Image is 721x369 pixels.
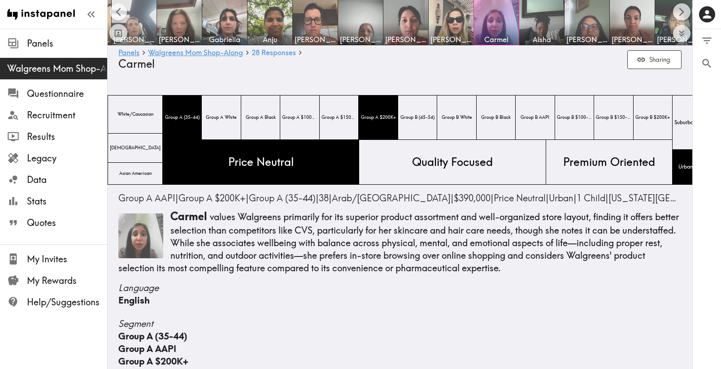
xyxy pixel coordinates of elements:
button: Scroll right [673,3,691,21]
span: Quotes [27,217,107,229]
p: values Walgreens primarily for its superior product assortment and well-organized store layout, f... [118,209,682,274]
span: Group B $150-199K [594,113,633,122]
span: Legacy [27,152,107,165]
span: Group A $200K+ [178,192,246,204]
button: Search [693,52,721,75]
span: [PERSON_NAME] [612,35,653,44]
span: [PERSON_NAME] [566,35,608,44]
span: Panels [27,37,107,50]
button: Sharing [627,50,682,69]
span: My Invites [27,253,107,265]
span: White/Caucasian [116,109,155,119]
span: $390,000 [454,192,491,204]
span: Carmel [170,209,207,223]
button: Scroll left [110,3,127,21]
span: Price Neutral [226,152,295,171]
span: | [332,192,454,204]
span: Questionnaire [27,87,107,100]
span: Carmel [118,57,155,70]
span: Group A $100-149K [280,113,319,122]
span: Group B (45-54) [399,113,436,122]
span: Asian American [117,169,153,178]
span: [PERSON_NAME] [657,35,698,44]
span: Group A $200K+ [359,113,398,122]
span: Group A (35-44) [118,330,187,342]
span: Segment [118,317,682,330]
span: Quality Focused [410,152,495,171]
span: Arab/[GEOGRAPHIC_DATA] [332,192,451,204]
span: [PERSON_NAME] [113,35,155,44]
span: Group B White [440,113,474,122]
span: 38 [319,192,329,204]
span: Group B $200K+ [634,113,672,122]
span: Recruitment [27,109,107,122]
span: Price Neutral [494,192,546,204]
span: | [319,192,332,204]
span: Gabriella [204,35,245,44]
span: [PERSON_NAME] [385,35,426,44]
button: Toggle between responses and questions [109,24,127,42]
a: 28 Responses [252,49,296,57]
span: 28 Responses [252,49,296,56]
button: Filter Responses [693,29,721,52]
span: [PERSON_NAME] [430,35,472,44]
span: Walgreens Mom Shop-Along [7,62,107,75]
span: Group B Black [479,113,513,122]
button: Expand to show all items [673,25,691,42]
a: Panels [118,49,139,57]
span: English [118,295,150,306]
span: Suburban [673,117,698,128]
span: Group B AAPI [519,113,551,122]
span: [PERSON_NAME] [159,35,200,44]
span: Group A (35-44) [249,192,316,204]
span: Group B $100-149K [555,113,594,122]
span: Urban [549,192,573,204]
span: | [454,192,494,204]
span: Group A AAPI [118,343,176,354]
a: Walgreens Mom Shop-Along [148,49,243,57]
span: Group A $150-199K [320,113,358,122]
span: Stats [27,195,107,208]
span: | [577,192,608,204]
span: Carmel [476,35,517,44]
span: Group A Black [244,113,278,122]
span: Aisha [521,35,562,44]
span: Premium Oriented [561,152,657,171]
span: Urban [677,161,695,172]
span: | [118,192,178,204]
span: Anju [249,35,291,44]
span: | [178,192,249,204]
img: Thumbnail [118,213,163,258]
span: Results [27,130,107,143]
span: Group A $200K+ [118,356,188,367]
span: Group A (35-44) [163,113,201,122]
span: Search [701,57,713,69]
span: Language [118,282,682,294]
span: Data [27,174,107,186]
span: 1 Child [577,192,605,204]
span: Filter Responses [701,35,713,47]
span: | [494,192,549,204]
span: [DEMOGRAPHIC_DATA] [108,143,162,153]
span: [PERSON_NAME] [340,35,381,44]
span: My Rewards [27,274,107,287]
span: Help/Suggestions [27,296,107,308]
span: Group A White [204,113,239,122]
span: Group A AAPI [118,192,175,204]
span: | [549,192,577,204]
span: [PERSON_NAME] [295,35,336,44]
span: | [249,192,319,204]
